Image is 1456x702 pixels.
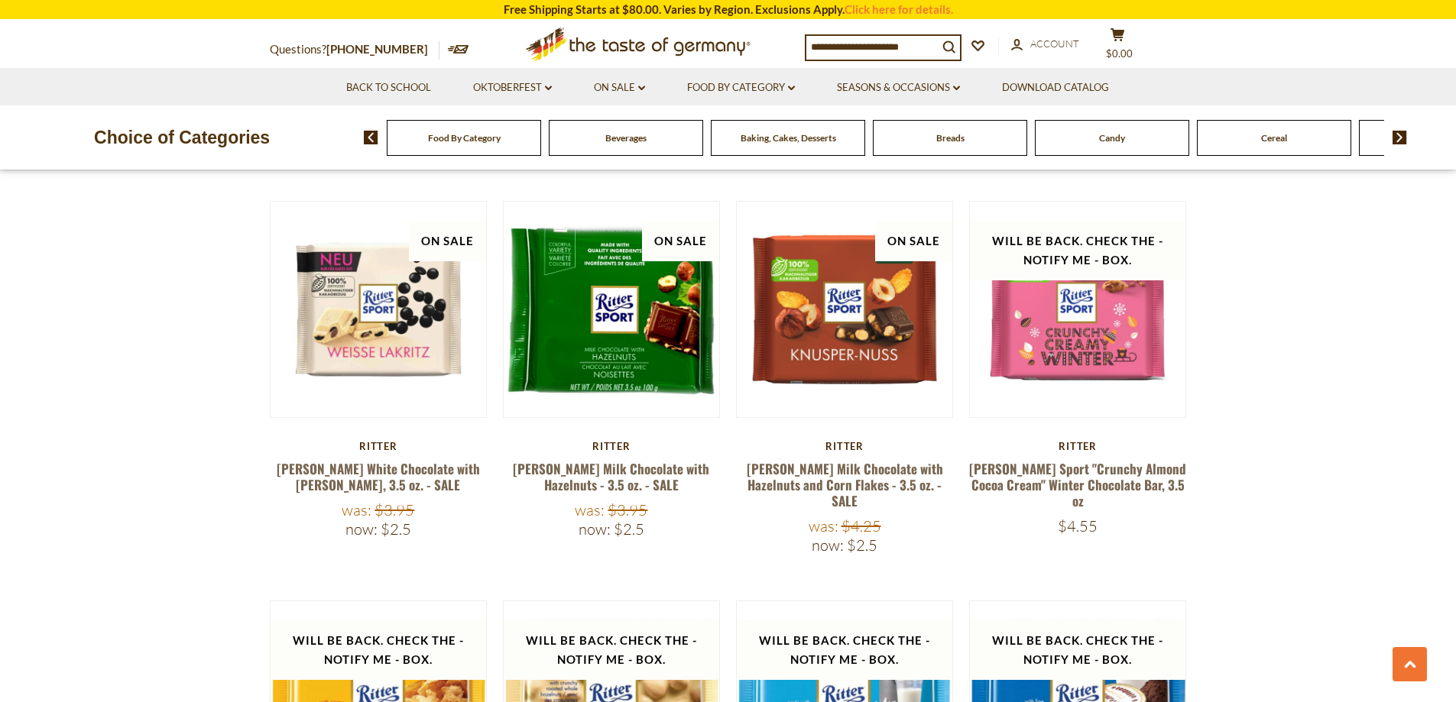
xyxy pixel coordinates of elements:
span: $0.00 [1106,47,1133,60]
label: Was: [575,500,605,519]
span: $2.5 [381,519,411,539]
label: Was: [809,516,838,535]
a: Seasons & Occasions [837,79,960,96]
div: Ritter [736,440,954,452]
span: $2.5 [614,519,644,539]
span: $4.55 [1058,516,1098,535]
a: [PERSON_NAME] White Chocolate with [PERSON_NAME], 3.5 oz. - SALE [277,459,480,494]
label: Was: [342,500,371,519]
button: $0.00 [1095,27,1141,66]
a: Back to School [346,79,431,96]
div: Ritter [270,440,488,452]
a: [PERSON_NAME] Milk Chocolate with Hazelnuts and Corn Flakes - 3.5 oz. - SALE [747,459,943,511]
label: Now: [812,535,844,555]
img: previous arrow [364,131,378,144]
a: [PERSON_NAME] Milk Chocolate with Hazelnuts - 3.5 oz. - SALE [513,459,709,494]
a: Download Catalog [1002,79,1109,96]
a: [PHONE_NUMBER] [326,42,428,56]
span: $3.95 [608,500,647,519]
p: Questions? [270,40,439,60]
a: Beverages [605,132,647,144]
a: Account [1011,36,1079,53]
a: Oktoberfest [473,79,552,96]
span: $2.5 [847,535,877,555]
img: Ritter [970,202,1186,418]
div: Ritter [503,440,721,452]
a: Click here for details. [845,2,953,16]
div: Ritter [969,440,1187,452]
label: Now: [345,519,378,539]
a: Candy [1099,132,1125,144]
img: Ritter [504,202,720,418]
a: Food By Category [428,132,501,144]
span: $3.95 [375,500,414,519]
img: next arrow [1393,131,1407,144]
img: Ritter [271,202,487,418]
label: Now: [579,519,611,539]
span: $4.25 [841,516,881,535]
a: Cereal [1261,132,1287,144]
a: On Sale [594,79,645,96]
img: Ritter [737,202,953,418]
a: [PERSON_NAME] Sport "Crunchy Almond Cocoa Cream" Winter Chocolate Bar, 3.5 oz [969,459,1186,511]
span: Account [1030,37,1079,50]
a: Baking, Cakes, Desserts [741,132,836,144]
a: Breads [936,132,965,144]
a: Food By Category [687,79,795,96]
